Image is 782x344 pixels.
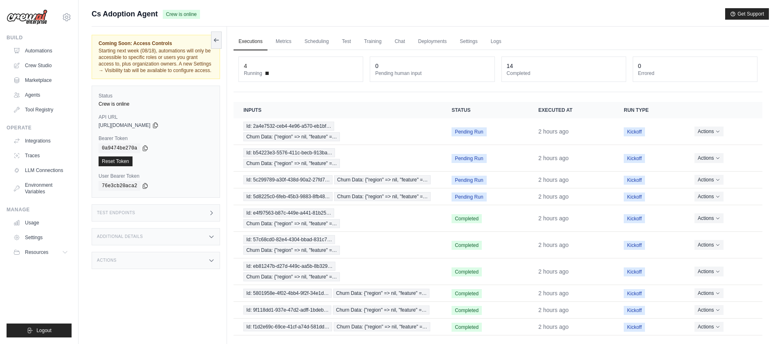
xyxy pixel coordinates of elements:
span: Id: 57c68cd0-82e4-4304-bbad-831c7… [243,235,335,244]
a: View execution details for Id [243,262,432,281]
button: Logout [7,324,72,337]
span: Kickoff [624,192,645,201]
span: Id: 9f118dd1-937e-47d2-adff-1bdeb… [243,306,331,315]
img: Logo [7,9,47,25]
div: Manage [7,206,72,213]
span: Kickoff [624,176,645,185]
span: Id: 5801958e-4f02-4bb4-9f2f-34e1d… [243,289,332,298]
span: Id: 5d8225c0-6feb-45b3-9883-8fb48… [243,192,333,201]
span: Kickoff [624,154,645,163]
div: 0 [375,62,378,70]
a: Executions [234,33,267,50]
button: Actions for execution [694,192,724,201]
button: Actions for execution [694,240,724,250]
a: Tool Registry [10,103,72,116]
span: Id: b54223e3-5576-411c-becb-913ba… [243,148,335,157]
div: Build [7,34,72,41]
span: Completed [452,289,482,298]
a: Deployments [413,33,452,50]
th: Status [442,102,528,118]
a: View execution details for Id [243,235,432,255]
a: View execution details for Id [243,122,432,141]
span: Churn Data: {"region" => nil, "feature" =… [243,132,340,141]
time: August 11, 2025 at 16:49 PDT [538,324,569,330]
time: August 11, 2025 at 16:50 PDT [538,290,569,296]
span: [URL][DOMAIN_NAME] [99,122,151,129]
h3: Actions [97,258,117,263]
time: August 11, 2025 at 16:51 PDT [538,128,569,135]
div: 0 [638,62,641,70]
a: Integrations [10,134,72,147]
span: Cs Adoption Agent [92,8,158,20]
a: Settings [455,33,482,50]
span: Id: 2a4e7532-ceb4-4e96-a570-eb1bf… [243,122,334,131]
span: Churn Data: {"region" => nil, "feature" =… [243,246,340,255]
th: Run Type [614,102,685,118]
div: 4 [244,62,247,70]
label: Bearer Token [99,135,213,142]
span: Churn Data: {"region" => nil, "feature" =… [334,175,431,184]
a: View execution details for Id [243,322,432,331]
span: Churn Data: {"region" => nil, "feature" =… [243,272,340,281]
a: Training [359,33,387,50]
span: Logout [36,327,52,334]
button: Actions for execution [694,288,724,298]
a: View execution details for Id [243,306,432,315]
a: Automations [10,44,72,57]
dt: Completed [507,70,621,77]
div: 14 [507,62,513,70]
div: Crew is online [99,101,213,107]
a: View execution details for Id [243,208,432,228]
span: Churn Data: {"region" => nil, "feature" =… [243,219,340,228]
span: Pending Run [452,192,486,201]
span: Id: 5c299789-a30f-438d-90a2-27fd7… [243,175,333,184]
button: Actions for execution [694,322,724,332]
button: Actions for execution [694,305,724,315]
a: Test [337,33,356,50]
button: Actions for execution [694,127,724,136]
h3: Test Endpoints [97,210,135,215]
button: Actions for execution [694,175,724,185]
span: Completed [452,267,482,276]
time: August 11, 2025 at 16:50 PDT [538,268,569,275]
a: Settings [10,231,72,244]
span: Pending Run [452,127,486,136]
time: August 11, 2025 at 16:51 PDT [538,155,569,161]
time: August 11, 2025 at 16:50 PDT [538,307,569,313]
a: Chat [390,33,410,50]
span: Kickoff [624,289,645,298]
span: Churn Data: {"region" => nil, "feature" =… [333,306,429,315]
span: Kickoff [624,323,645,332]
span: Kickoff [624,127,645,136]
span: Completed [452,306,482,315]
a: Crew Studio [10,59,72,72]
button: Actions for execution [694,213,724,223]
time: August 11, 2025 at 16:50 PDT [538,242,569,248]
iframe: Chat Widget [741,305,782,344]
a: Traces [10,149,72,162]
span: Starting next week (08/18), automations will only be accessible to specific roles or users you gr... [99,48,211,73]
a: Agents [10,88,72,102]
dt: Pending human input [375,70,489,77]
span: Pending Run [452,176,486,185]
time: August 11, 2025 at 16:50 PDT [538,215,569,222]
span: Id: e4f97563-b87c-449e-a441-81b25… [243,208,334,217]
span: Completed [452,214,482,223]
span: Completed [452,241,482,250]
span: Id: f1d2e69c-69ce-41cf-a74d-581dd… [243,322,332,331]
a: View execution details for Id [243,289,432,298]
a: Metrics [271,33,297,50]
a: Reset Token [99,156,133,166]
a: Environment Variables [10,179,72,198]
label: Status [99,93,213,99]
span: Churn Data: {"region" => nil, "feature" =… [334,192,431,201]
span: Completed [452,323,482,332]
span: Kickoff [624,267,645,276]
span: Crew is online [163,10,200,19]
span: Kickoff [624,214,645,223]
span: Kickoff [624,306,645,315]
label: User Bearer Token [99,173,213,179]
time: August 11, 2025 at 16:51 PDT [538,193,569,200]
a: Scheduling [300,33,334,50]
